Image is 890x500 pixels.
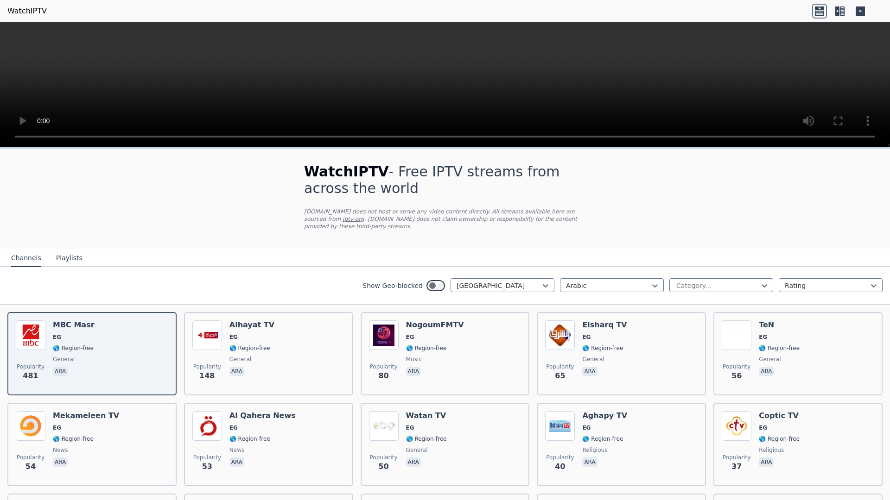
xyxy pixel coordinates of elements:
[25,461,36,472] span: 54
[23,370,38,381] span: 481
[582,435,623,443] span: 🌎 Region-free
[229,356,251,363] span: general
[229,446,244,454] span: news
[582,457,597,467] p: ara
[17,454,44,461] span: Popularity
[193,454,221,461] span: Popularity
[229,411,296,420] h6: Al Qahera News
[56,250,83,267] button: Playlists
[406,333,414,341] span: EG
[406,424,414,431] span: EG
[759,320,800,330] h6: TeN
[582,446,607,454] span: religious
[378,461,388,472] span: 50
[582,356,604,363] span: general
[406,367,421,376] p: ara
[192,320,222,350] img: Alhayat TV
[17,363,44,370] span: Popularity
[369,411,399,441] img: Watan TV
[722,411,751,441] img: Coptic TV
[406,457,421,467] p: ara
[406,435,447,443] span: 🌎 Region-free
[370,363,398,370] span: Popularity
[370,454,398,461] span: Popularity
[582,344,623,352] span: 🌎 Region-free
[759,435,800,443] span: 🌎 Region-free
[11,250,41,267] button: Channels
[343,216,364,222] a: iptv-org
[555,461,565,472] span: 40
[545,320,575,350] img: Elsharq TV
[759,424,767,431] span: EG
[7,6,47,17] a: WatchIPTV
[406,320,464,330] h6: NogoumFMTV
[759,344,800,352] span: 🌎 Region-free
[582,367,597,376] p: ara
[53,411,119,420] h6: Mekameleen TV
[582,424,591,431] span: EG
[202,461,212,472] span: 53
[53,356,75,363] span: general
[406,344,447,352] span: 🌎 Region-free
[193,363,221,370] span: Popularity
[369,320,399,350] img: NogoumFMTV
[406,446,428,454] span: general
[362,281,423,290] label: Show Geo-blocked
[759,446,784,454] span: religious
[545,411,575,441] img: Aghapy TV
[53,367,68,376] p: ara
[229,367,244,376] p: ara
[199,370,215,381] span: 148
[53,435,94,443] span: 🌎 Region-free
[731,461,742,472] span: 37
[192,411,222,441] img: Al Qahera News
[229,435,270,443] span: 🌎 Region-free
[229,320,274,330] h6: Alhayat TV
[229,344,270,352] span: 🌎 Region-free
[723,454,750,461] span: Popularity
[53,446,68,454] span: news
[406,411,447,420] h6: Watan TV
[759,411,800,420] h6: Coptic TV
[378,370,388,381] span: 80
[16,411,45,441] img: Mekameleen TV
[582,320,627,330] h6: Elsharq TV
[722,320,751,350] img: TeN
[759,333,767,341] span: EG
[16,320,45,350] img: MBC Masr
[229,333,238,341] span: EG
[731,370,742,381] span: 56
[546,454,574,461] span: Popularity
[759,356,781,363] span: general
[304,163,389,180] span: WatchIPTV
[53,333,61,341] span: EG
[582,333,591,341] span: EG
[229,424,238,431] span: EG
[406,356,422,363] span: music
[53,320,95,330] h6: MBC Masr
[546,363,574,370] span: Popularity
[759,457,774,467] p: ara
[53,344,94,352] span: 🌎 Region-free
[53,424,61,431] span: EG
[304,163,586,197] h1: - Free IPTV streams from across the world
[759,367,774,376] p: ara
[555,370,565,381] span: 65
[723,363,750,370] span: Popularity
[304,208,586,230] p: [DOMAIN_NAME] does not host or serve any video content directly. All streams available here are s...
[53,457,68,467] p: ara
[582,411,627,420] h6: Aghapy TV
[229,457,244,467] p: ara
